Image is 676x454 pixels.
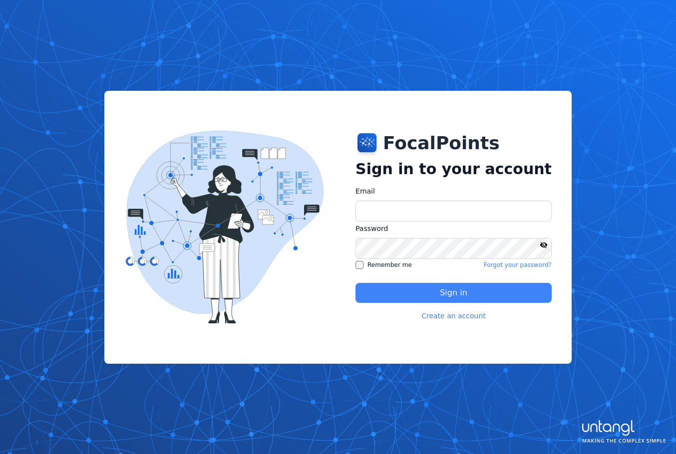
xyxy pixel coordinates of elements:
[355,283,552,303] button: Sign in
[355,261,363,269] input: Remember me
[355,224,552,234] label: Password
[355,160,552,178] h2: Sign in to your account
[484,261,552,269] a: Forgot your password?
[355,261,412,269] label: Remember me
[355,186,552,197] label: Email
[383,133,500,153] h1: FocalPoints
[421,311,486,321] a: Create an account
